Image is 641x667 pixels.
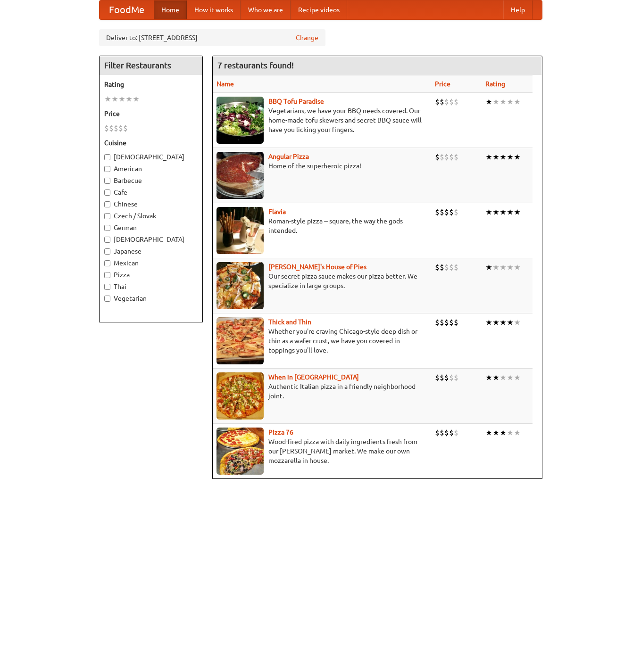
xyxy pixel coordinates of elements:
[514,97,521,107] li: ★
[216,161,428,171] p: Home of the superheroic pizza!
[104,211,198,221] label: Czech / Slovak
[440,372,444,383] li: $
[514,428,521,438] li: ★
[104,213,110,219] input: Czech / Slovak
[114,123,118,133] li: $
[216,97,264,144] img: tofuparadise.jpg
[104,284,110,290] input: Thai
[154,0,187,19] a: Home
[507,207,514,217] li: ★
[109,123,114,133] li: $
[104,223,198,232] label: German
[104,154,110,160] input: [DEMOGRAPHIC_DATA]
[454,97,458,107] li: $
[104,260,110,266] input: Mexican
[507,152,514,162] li: ★
[507,262,514,272] li: ★
[217,61,294,70] ng-pluralize: 7 restaurants found!
[449,262,454,272] li: $
[104,247,198,256] label: Japanese
[492,317,499,328] li: ★
[104,225,110,231] input: German
[104,282,198,291] label: Thai
[104,201,110,207] input: Chinese
[514,372,521,383] li: ★
[216,272,428,290] p: Our secret pizza sauce makes our pizza better. We specialize in large groups.
[104,152,198,162] label: [DEMOGRAPHIC_DATA]
[435,97,440,107] li: $
[104,94,111,104] li: ★
[507,372,514,383] li: ★
[268,318,311,326] a: Thick and Thin
[440,262,444,272] li: $
[492,97,499,107] li: ★
[216,372,264,420] img: wheninrome.jpg
[104,166,110,172] input: American
[133,94,140,104] li: ★
[100,0,154,19] a: FoodMe
[268,98,324,105] a: BBQ Tofu Paradise
[435,372,440,383] li: $
[485,372,492,383] li: ★
[485,97,492,107] li: ★
[440,317,444,328] li: $
[268,263,366,271] a: [PERSON_NAME]'s House of Pies
[485,152,492,162] li: ★
[104,294,198,303] label: Vegetarian
[268,208,286,215] b: Flavia
[104,199,198,209] label: Chinese
[216,106,428,134] p: Vegetarians, we have your BBQ needs covered. Our home-made tofu skewers and secret BBQ sauce will...
[268,428,293,436] a: Pizza 76
[454,262,458,272] li: $
[216,317,264,364] img: thick.jpg
[104,237,110,243] input: [DEMOGRAPHIC_DATA]
[104,123,109,133] li: $
[499,428,507,438] li: ★
[454,152,458,162] li: $
[514,207,521,217] li: ★
[440,152,444,162] li: $
[499,262,507,272] li: ★
[216,382,428,401] p: Authentic Italian pizza in a friendly neighborhood joint.
[492,207,499,217] li: ★
[499,372,507,383] li: ★
[440,428,444,438] li: $
[514,262,521,272] li: ★
[100,56,202,75] h4: Filter Restaurants
[104,270,198,280] label: Pizza
[485,317,492,328] li: ★
[104,248,110,255] input: Japanese
[440,97,444,107] li: $
[296,33,318,42] a: Change
[104,176,198,185] label: Barbecue
[104,296,110,302] input: Vegetarian
[216,262,264,309] img: luigis.jpg
[104,164,198,173] label: American
[444,428,449,438] li: $
[268,153,309,160] a: Angular Pizza
[291,0,347,19] a: Recipe videos
[499,317,507,328] li: ★
[444,152,449,162] li: $
[449,372,454,383] li: $
[241,0,291,19] a: Who we are
[444,262,449,272] li: $
[104,272,110,278] input: Pizza
[104,189,110,196] input: Cafe
[216,327,428,355] p: Whether you're craving Chicago-style deep dish or thin as a wafer crust, we have you covered in t...
[104,178,110,184] input: Barbecue
[268,373,359,381] b: When in [GEOGRAPHIC_DATA]
[444,372,449,383] li: $
[435,80,450,88] a: Price
[216,80,234,88] a: Name
[485,428,492,438] li: ★
[485,80,505,88] a: Rating
[507,317,514,328] li: ★
[104,80,198,89] h5: Rating
[492,152,499,162] li: ★
[503,0,533,19] a: Help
